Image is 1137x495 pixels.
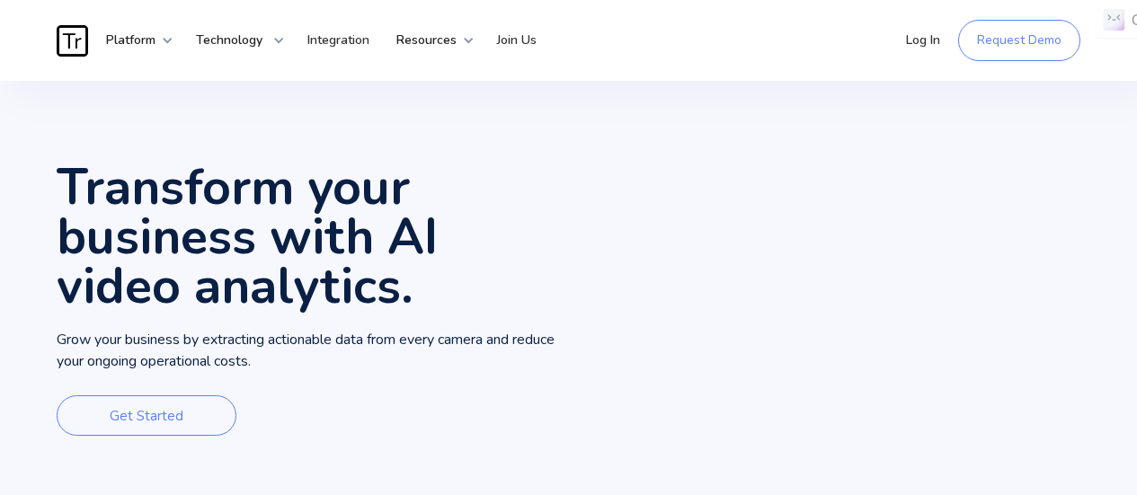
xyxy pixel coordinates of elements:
[396,31,457,49] strong: Resources
[196,31,262,49] strong: Technology
[294,13,383,67] a: Integration
[484,13,550,67] a: Join Us
[893,13,954,67] a: Log In
[182,13,285,67] div: Technology
[958,20,1080,61] a: Request Demo
[57,329,568,374] p: Grow your business by extracting actionable data from every camera and reduce your ongoing operat...
[106,31,155,49] strong: Platform
[57,163,568,311] h1: Transform your business with AI video analytics.
[57,25,93,57] a: home
[383,13,475,67] div: Resources
[93,13,173,67] div: Platform
[57,395,236,436] a: Get Started
[57,25,88,57] img: Traces Logo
